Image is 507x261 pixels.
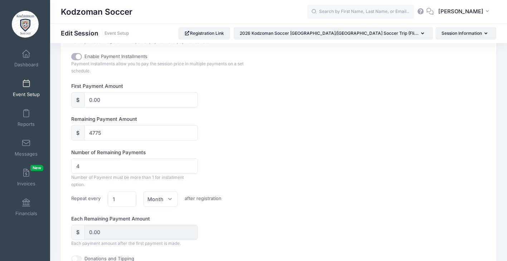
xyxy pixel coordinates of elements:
label: Each Remaining Payment Amount [71,215,261,222]
input: 0.00 [84,92,198,108]
a: Messages [9,135,43,160]
a: Financials [9,195,43,220]
label: First Payment Amount [71,82,261,90]
a: Dashboard [9,46,43,71]
div: $ [71,92,84,108]
span: [PERSON_NAME] [438,8,483,15]
label: Remaining Payment Amount [71,115,261,123]
span: Month [147,195,164,203]
button: Session Information [435,27,496,39]
span: Each payment amount after the first payment is made. [71,241,181,246]
span: Messages [15,151,38,157]
label: after registration [181,191,225,202]
span: Financials [15,210,37,217]
span: Month [143,191,178,207]
h1: Edit Session [61,29,129,37]
a: Event Setup [104,31,129,36]
input: 0.00 [84,125,198,141]
span: Reports [18,121,35,127]
span: New [30,165,43,171]
a: InvoicesNew [9,165,43,190]
span: Payment installments allow you to pay the session price in multiple payments on a set schedule. [71,61,244,73]
button: [PERSON_NAME] [434,4,496,20]
span: Event Setup [13,91,40,98]
h1: Kodzoman Soccer [61,4,132,20]
a: Reports [9,105,43,130]
span: Number of Payment must be more than 1 for installment option. [71,175,184,187]
input: Search by First Name, Last Name, or Email... [307,5,414,19]
span: 2026 Kodzoman Soccer [GEOGRAPHIC_DATA]/[GEOGRAPHIC_DATA] Soccer Trip (Fli... [240,30,419,36]
img: Kodzoman Soccer [12,11,39,38]
input: 0.00 [84,225,198,240]
a: Registration Link [179,27,230,39]
span: Dashboard [14,62,38,68]
button: 2026 Kodzoman Soccer [GEOGRAPHIC_DATA]/[GEOGRAPHIC_DATA] Soccer Trip (Fli... [234,27,433,39]
input: 0 [108,191,137,207]
div: $ [71,125,84,141]
label: Repeat every [68,191,104,202]
input: 0 [71,158,198,174]
a: Event Setup [9,76,43,101]
label: Number of Remaining Payments [71,149,261,156]
span: Participants can register with a partial payment and pay the rest later. [71,39,212,44]
div: $ [71,225,84,240]
span: Invoices [17,181,35,187]
label: Enable Payment Installments [84,53,147,60]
